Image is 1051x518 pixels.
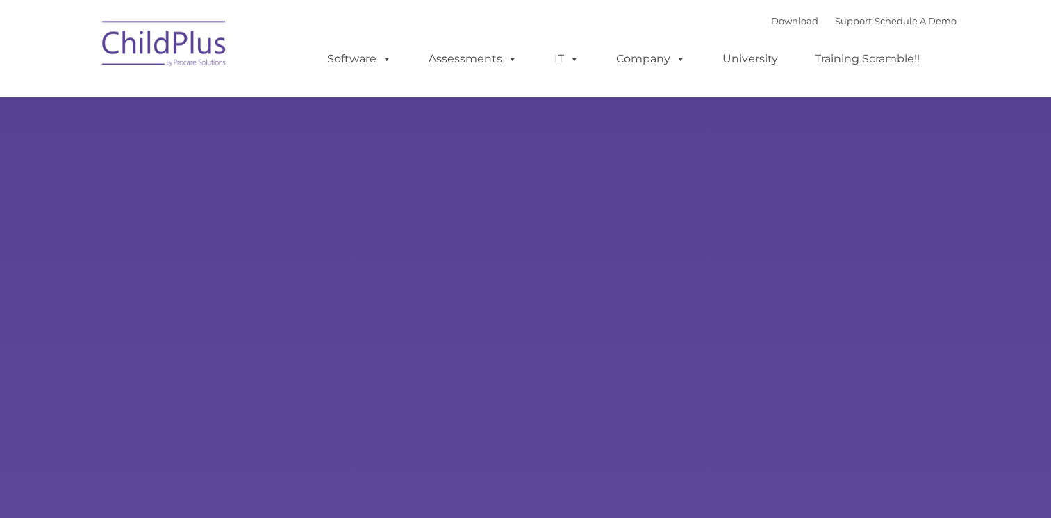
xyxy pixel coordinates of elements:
a: Assessments [415,45,531,73]
a: Support [835,15,872,26]
a: Schedule A Demo [875,15,957,26]
a: IT [540,45,593,73]
a: Training Scramble!! [801,45,934,73]
a: Company [602,45,700,73]
a: Software [313,45,406,73]
img: ChildPlus by Procare Solutions [95,11,234,81]
font: | [771,15,957,26]
a: Download [771,15,818,26]
a: University [709,45,792,73]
